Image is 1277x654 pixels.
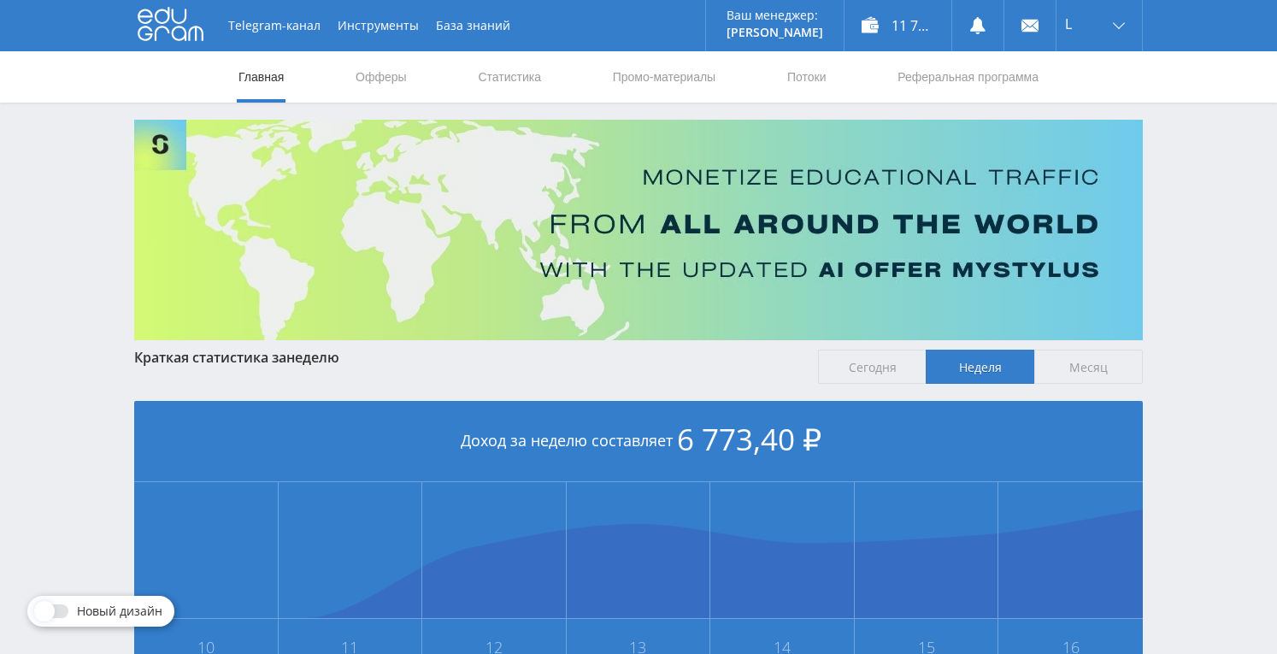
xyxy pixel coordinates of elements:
span: 15 [856,640,997,654]
span: Месяц [1034,350,1143,384]
span: 11 [280,640,421,654]
span: 12 [423,640,565,654]
div: Доход за неделю составляет [134,401,1143,482]
a: Главная [237,51,285,103]
p: Ваш менеджер: [727,9,823,22]
span: 10 [135,640,277,654]
span: Новый дизайн [77,604,162,618]
span: неделю [286,348,339,367]
span: 13 [568,640,709,654]
span: Сегодня [818,350,927,384]
a: Статистика [476,51,543,103]
span: Неделя [926,350,1034,384]
a: Офферы [354,51,409,103]
a: Промо-материалы [611,51,717,103]
span: L [1065,17,1072,31]
span: 6 773,40 ₽ [677,419,821,459]
a: Реферальная программа [896,51,1040,103]
div: Краткая статистика за [134,350,801,365]
a: Потоки [786,51,828,103]
img: Banner [134,120,1143,340]
span: 14 [711,640,853,654]
span: 16 [999,640,1142,654]
p: [PERSON_NAME] [727,26,823,39]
